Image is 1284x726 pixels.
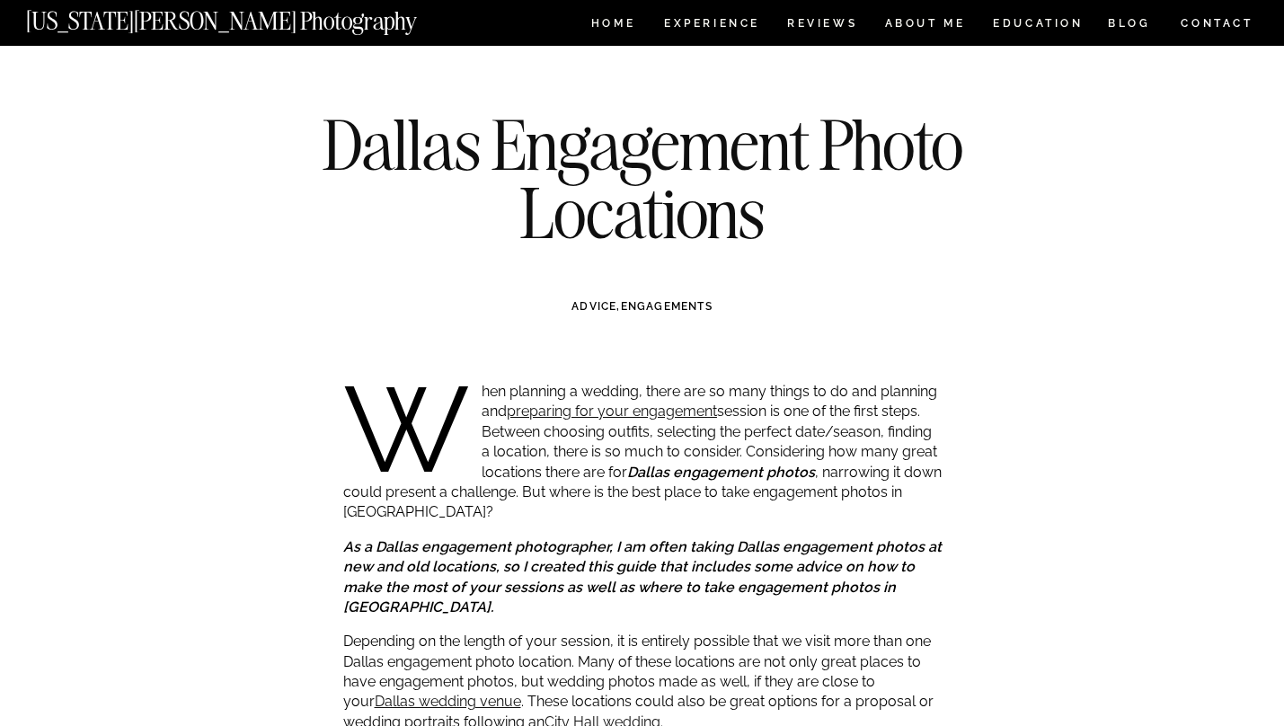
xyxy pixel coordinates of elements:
p: When planning a wedding, there are so many things to do and planning and session is one of the fi... [343,382,943,523]
a: ABOUT ME [884,18,966,33]
h1: Dallas Engagement Photo Locations [316,111,969,246]
strong: Dallas engagement photos [627,464,815,481]
a: EDUCATION [991,18,1085,33]
em: As a Dallas engagement photographer, I am often taking Dallas engagement photos at new and old lo... [343,538,942,615]
a: HOME [588,18,639,33]
a: ADVICE [571,300,616,313]
a: [US_STATE][PERSON_NAME] Photography [26,9,477,24]
a: Experience [664,18,758,33]
a: REVIEWS [787,18,855,33]
h3: , [381,298,904,314]
a: BLOG [1108,18,1151,33]
a: preparing for your engagement [507,403,717,420]
a: CONTACT [1180,13,1254,33]
a: Dallas wedding venue [375,693,521,710]
a: ENGAGEMENTS [621,300,713,313]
